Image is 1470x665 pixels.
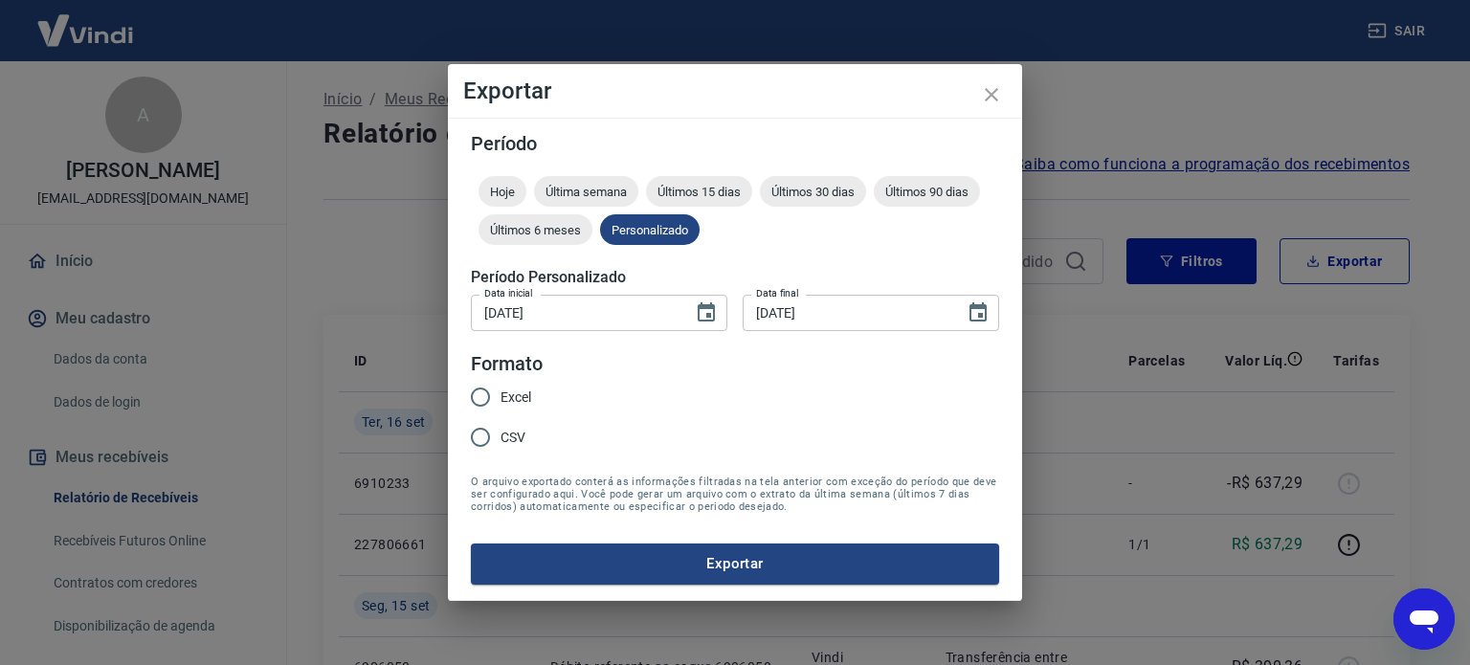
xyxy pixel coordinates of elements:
[969,72,1014,118] button: close
[760,185,866,199] span: Últimos 30 dias
[959,294,997,332] button: Choose date, selected date is 16 de set de 2025
[534,176,638,207] div: Última semana
[646,185,752,199] span: Últimos 15 dias
[471,350,543,378] legend: Formato
[1393,588,1455,650] iframe: Botão para abrir a janela de mensagens
[646,176,752,207] div: Últimos 15 dias
[600,223,700,237] span: Personalizado
[471,268,999,287] h5: Período Personalizado
[471,134,999,153] h5: Período
[471,295,679,330] input: DD/MM/YYYY
[501,428,525,448] span: CSV
[479,176,526,207] div: Hoje
[760,176,866,207] div: Últimos 30 dias
[463,79,1007,102] h4: Exportar
[743,295,951,330] input: DD/MM/YYYY
[600,214,700,245] div: Personalizado
[484,286,533,300] label: Data inicial
[874,185,980,199] span: Últimos 90 dias
[687,294,725,332] button: Choose date, selected date is 13 de set de 2025
[501,388,531,408] span: Excel
[471,476,999,513] span: O arquivo exportado conterá as informações filtradas na tela anterior com exceção do período que ...
[479,185,526,199] span: Hoje
[756,286,799,300] label: Data final
[874,176,980,207] div: Últimos 90 dias
[479,214,592,245] div: Últimos 6 meses
[534,185,638,199] span: Última semana
[479,223,592,237] span: Últimos 6 meses
[471,543,999,584] button: Exportar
